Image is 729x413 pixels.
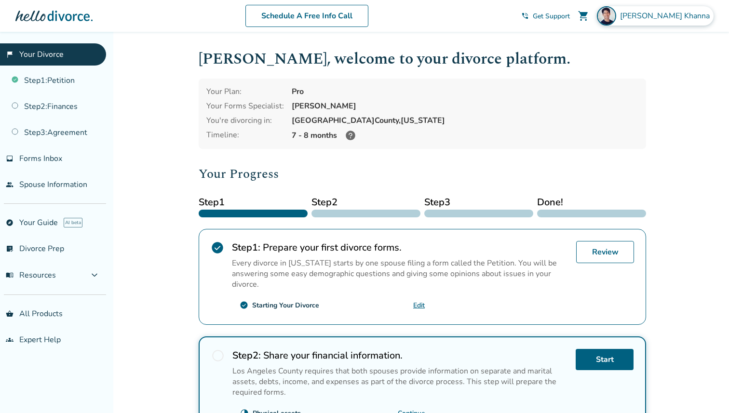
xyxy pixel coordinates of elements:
div: Your Forms Specialist: [206,101,284,111]
span: groups [6,336,13,344]
span: Step 2 [311,195,420,210]
span: check_circle [211,241,224,254]
a: Edit [413,301,425,310]
span: Get Support [533,12,570,21]
div: [PERSON_NAME] [292,101,638,111]
a: Schedule A Free Info Call [245,5,368,27]
div: Pro [292,86,638,97]
span: AI beta [64,218,82,227]
span: list_alt_check [6,245,13,253]
span: Step 3 [424,195,533,210]
div: [GEOGRAPHIC_DATA] County, [US_STATE] [292,115,638,126]
h2: Prepare your first divorce forms. [232,241,568,254]
span: explore [6,219,13,226]
span: shopping_cart [578,10,589,22]
a: Start [576,349,634,370]
div: Your Plan: [206,86,284,97]
h2: Your Progress [199,164,646,184]
span: Resources [6,270,56,280]
span: [PERSON_NAME] Khanna [620,11,714,21]
div: You're divorcing in: [206,115,284,126]
span: menu_book [6,271,13,279]
img: Shashank Khanna [597,6,616,26]
div: Starting Your Divorce [252,301,319,310]
h1: [PERSON_NAME] , welcome to your divorce platform. [199,47,646,71]
span: shopping_basket [6,310,13,318]
span: Forms Inbox [19,153,62,164]
div: 7 - 8 months [292,130,638,141]
span: inbox [6,155,13,162]
span: radio_button_unchecked [211,349,225,362]
span: phone_in_talk [521,12,529,20]
span: people [6,181,13,188]
strong: Step 2 : [232,349,261,362]
p: Every divorce in [US_STATE] starts by one spouse filing a form called the Petition. You will be a... [232,258,568,290]
span: expand_more [89,269,100,281]
a: Review [576,241,634,263]
span: Step 1 [199,195,308,210]
p: Los Angeles County requires that both spouses provide information on separate and marital assets,... [232,366,568,398]
span: flag_2 [6,51,13,58]
span: Done! [537,195,646,210]
strong: Step 1 : [232,241,260,254]
span: check_circle [240,301,248,309]
h2: Share your financial information. [232,349,568,362]
div: Timeline: [206,130,284,141]
iframe: Chat Widget [681,367,729,413]
a: phone_in_talkGet Support [521,12,570,21]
